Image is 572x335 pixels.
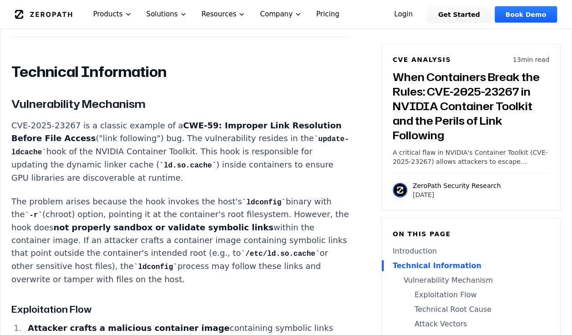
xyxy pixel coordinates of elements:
a: Vulnerability Mechanism [393,275,549,286]
strong: not properly sandbox or validate symbolic links [53,223,273,232]
a: Get Started [427,6,491,23]
a: Technical Root Cause [393,304,549,315]
h2: Technical Information [11,63,350,81]
a: Introduction [393,246,549,257]
h3: When Containers Break the Rules: CVE-2025-23267 in NVIDIA Container Toolkit and the Perils of Lin... [393,70,549,142]
h6: On this page [393,229,549,239]
code: -r [25,211,42,219]
h4: Exploitation Flow [11,302,350,316]
strong: Attacker crafts a malicious container image [28,323,230,333]
strong: CWE-59: Improper Link Resolution Before File Access [11,121,341,143]
a: Login [383,6,424,23]
h6: CVE Analysis [393,55,451,64]
p: [DATE] [413,190,501,199]
a: Book Demo [495,6,557,23]
p: The problem arises because the hook invokes the host's binary with the (chroot) option, pointing ... [11,195,350,286]
p: 13 min read [513,55,549,64]
code: ldconfig [242,198,286,207]
a: Technical Information [393,260,549,271]
code: ld.so.cache [159,162,216,170]
h3: Vulnerability Mechanism [11,96,350,112]
code: update-ldcache [11,135,349,157]
code: /etc/ld.so.cache [241,250,319,258]
p: CVE-2025-23267 is a classic example of a ("link following") bug. The vulnerability resides in the... [11,119,350,184]
a: Attack Vectors [393,319,549,330]
p: ZeroPath Security Research [413,181,501,190]
code: ldconfig [134,263,177,271]
p: A critical flaw in NVIDIA's Container Toolkit (CVE-2025-23267) allows attackers to escape contain... [393,148,549,166]
a: Exploitation Flow [393,289,549,300]
img: ZeroPath Security Research [393,183,407,198]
